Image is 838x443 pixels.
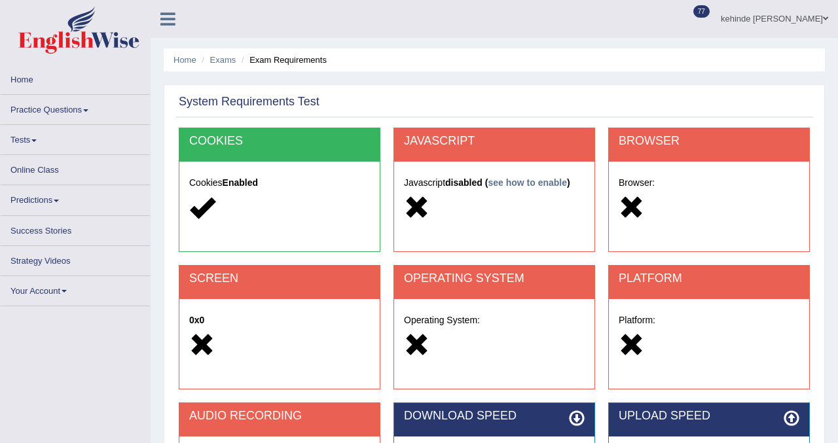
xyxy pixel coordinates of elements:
[404,410,585,423] h2: DOWNLOAD SPEED
[189,178,370,188] h5: Cookies
[238,54,327,66] li: Exam Requirements
[445,177,570,188] strong: disabled ( )
[404,315,585,325] h5: Operating System:
[619,272,799,285] h2: PLATFORM
[404,272,585,285] h2: OPERATING SYSTEM
[619,410,799,423] h2: UPLOAD SPEED
[1,185,150,211] a: Predictions
[210,55,236,65] a: Exams
[619,315,799,325] h5: Platform:
[488,177,567,188] a: see how to enable
[189,410,370,423] h2: AUDIO RECORDING
[404,135,585,148] h2: JAVASCRIPT
[1,155,150,181] a: Online Class
[173,55,196,65] a: Home
[619,135,799,148] h2: BROWSER
[1,216,150,241] a: Success Stories
[619,178,799,188] h5: Browser:
[189,272,370,285] h2: SCREEN
[1,125,150,151] a: Tests
[404,178,585,188] h5: Javascript
[1,276,150,302] a: Your Account
[189,135,370,148] h2: COOKIES
[223,177,258,188] strong: Enabled
[179,96,319,109] h2: System Requirements Test
[1,65,150,90] a: Home
[1,95,150,120] a: Practice Questions
[1,246,150,272] a: Strategy Videos
[693,5,710,18] span: 77
[189,315,204,325] strong: 0x0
